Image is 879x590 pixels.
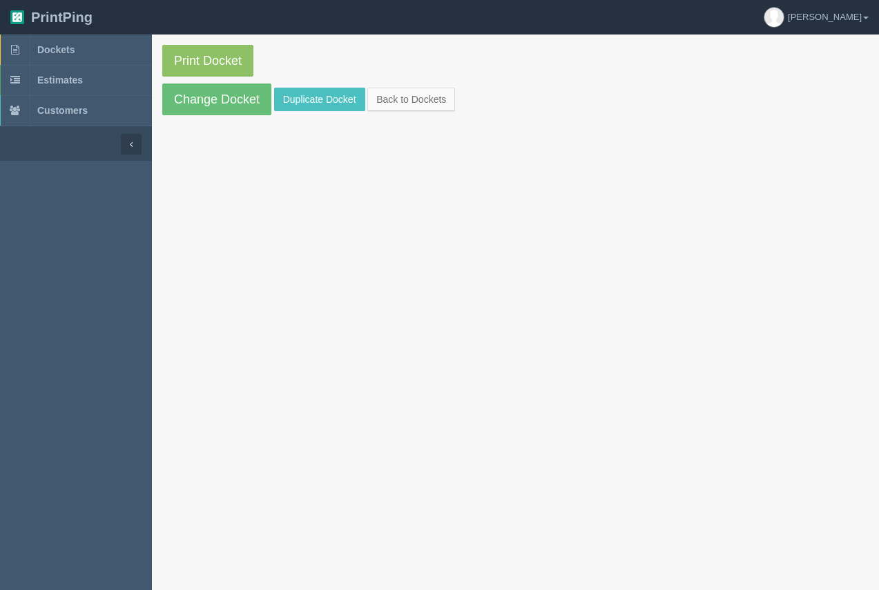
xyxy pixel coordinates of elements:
[367,88,455,111] a: Back to Dockets
[37,44,75,55] span: Dockets
[274,88,365,111] a: Duplicate Docket
[10,10,24,24] img: logo-3e63b451c926e2ac314895c53de4908e5d424f24456219fb08d385ab2e579770.png
[37,105,88,116] span: Customers
[37,75,83,86] span: Estimates
[162,45,253,77] a: Print Docket
[764,8,784,27] img: avatar_default-7531ab5dedf162e01f1e0bb0964e6a185e93c5c22dfe317fb01d7f8cd2b1632c.jpg
[162,83,271,115] a: Change Docket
